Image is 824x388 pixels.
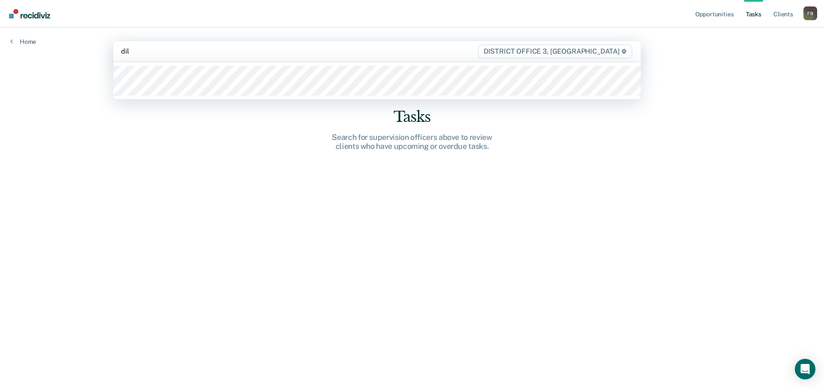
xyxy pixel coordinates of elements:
[275,108,549,126] div: Tasks
[10,38,36,45] a: Home
[275,133,549,151] div: Search for supervision officers above to review clients who have upcoming or overdue tasks.
[803,6,817,20] button: Profile dropdown button
[9,9,50,18] img: Recidiviz
[803,6,817,20] div: F B
[478,45,632,58] span: DISTRICT OFFICE 3, [GEOGRAPHIC_DATA]
[795,359,815,379] div: Open Intercom Messenger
